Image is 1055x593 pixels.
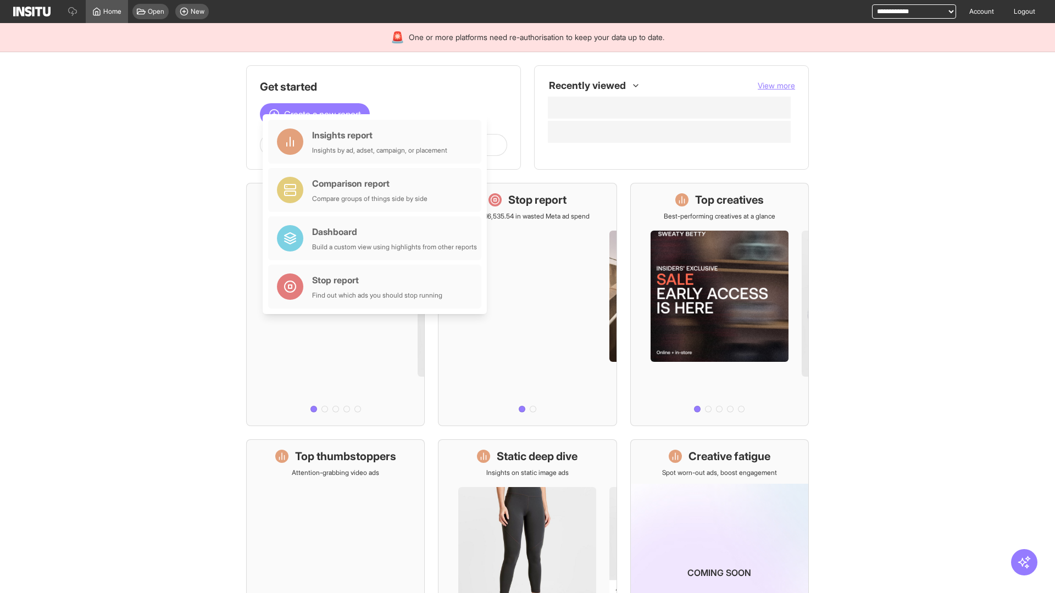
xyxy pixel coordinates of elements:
[103,7,121,16] span: Home
[497,449,578,464] h1: Static deep dive
[191,7,204,16] span: New
[260,79,507,94] h1: Get started
[312,177,427,190] div: Comparison report
[246,183,425,426] a: What's live nowSee all active ads instantly
[312,128,447,142] div: Insights report
[438,183,617,426] a: Stop reportSave £16,535.54 in wasted Meta ad spend
[312,273,442,287] div: Stop report
[312,194,427,203] div: Compare groups of things side by side
[312,225,477,238] div: Dashboard
[295,449,396,464] h1: Top thumbstoppers
[312,146,447,155] div: Insights by ad, adset, campaign, or placement
[695,192,764,208] h1: Top creatives
[758,81,795,90] span: View more
[630,183,809,426] a: Top creativesBest-performing creatives at a glance
[664,212,775,221] p: Best-performing creatives at a glance
[758,80,795,91] button: View more
[508,192,567,208] h1: Stop report
[148,7,164,16] span: Open
[292,468,379,477] p: Attention-grabbing video ads
[284,108,361,121] span: Create a new report
[312,291,442,300] div: Find out which ads you should stop running
[13,7,51,16] img: Logo
[260,103,370,125] button: Create a new report
[391,30,404,45] div: 🚨
[409,32,664,43] span: One or more platforms need re-authorisation to keep your data up to date.
[465,212,590,221] p: Save £16,535.54 in wasted Meta ad spend
[312,243,477,251] div: Build a custom view using highlights from other reports
[486,468,569,477] p: Insights on static image ads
